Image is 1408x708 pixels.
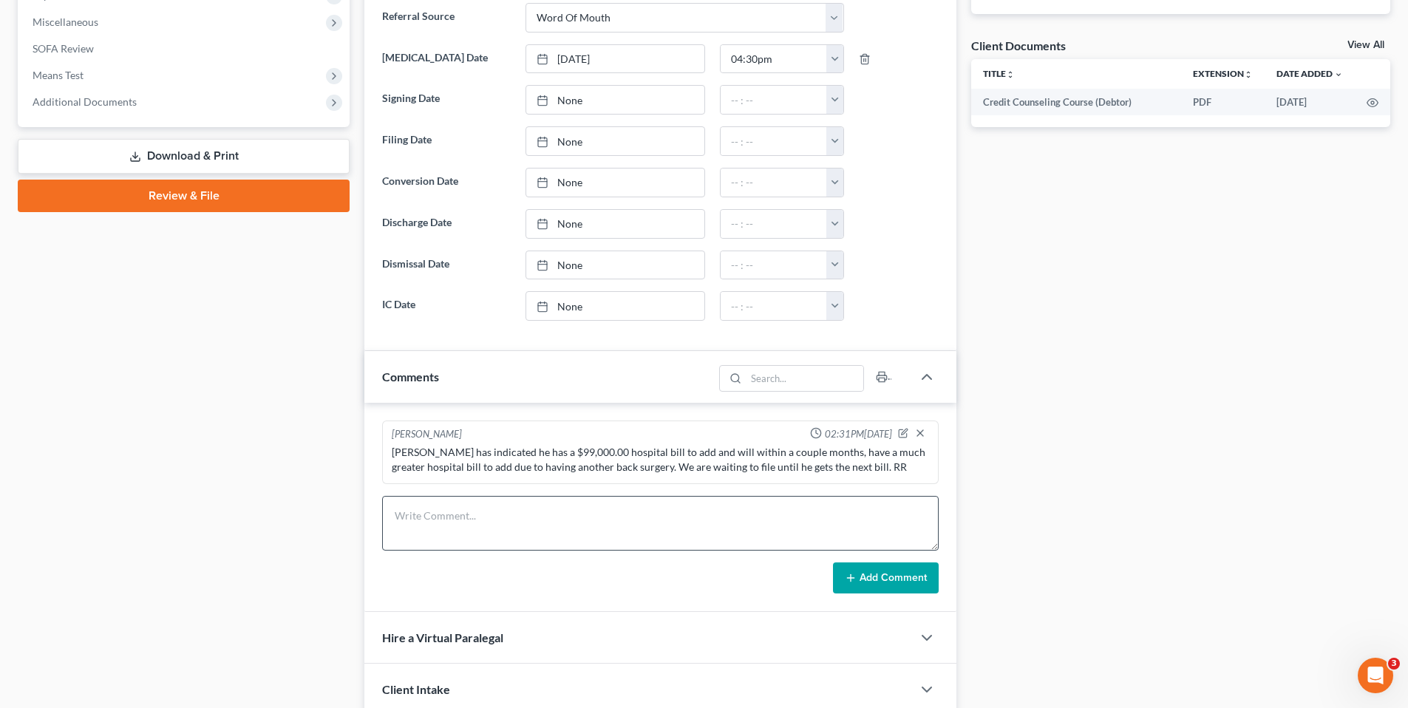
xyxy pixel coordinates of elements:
input: -- : -- [721,127,827,155]
label: Filing Date [375,126,517,156]
input: -- : -- [721,45,827,73]
a: None [526,292,704,320]
input: -- : -- [721,169,827,197]
input: -- : -- [721,210,827,238]
span: Comments [382,370,439,384]
label: Discharge Date [375,209,517,239]
a: None [526,169,704,197]
span: 3 [1388,658,1400,670]
a: [DATE] [526,45,704,73]
td: Credit Counseling Course (Debtor) [971,89,1181,115]
a: SOFA Review [21,35,350,62]
label: Referral Source [375,3,517,33]
div: [PERSON_NAME] has indicated he has a $99,000.00 hospital bill to add and will within a couple mon... [392,445,929,474]
label: Dismissal Date [375,251,517,280]
span: Miscellaneous [33,16,98,28]
div: Client Documents [971,38,1066,53]
a: Date Added expand_more [1276,68,1343,79]
input: -- : -- [721,86,827,114]
input: Search... [746,366,864,391]
div: [PERSON_NAME] [392,427,462,442]
span: Additional Documents [33,95,137,108]
i: unfold_more [1244,70,1253,79]
span: Client Intake [382,682,450,696]
label: IC Date [375,291,517,321]
span: SOFA Review [33,42,94,55]
i: expand_more [1334,70,1343,79]
input: -- : -- [721,251,827,279]
a: Review & File [18,180,350,212]
a: None [526,210,704,238]
button: Add Comment [833,562,939,593]
td: [DATE] [1265,89,1355,115]
a: Titleunfold_more [983,68,1015,79]
label: Conversion Date [375,168,517,197]
label: [MEDICAL_DATA] Date [375,44,517,74]
span: 02:31PM[DATE] [825,427,892,441]
a: Extensionunfold_more [1193,68,1253,79]
span: Means Test [33,69,84,81]
a: None [526,251,704,279]
input: -- : -- [721,292,827,320]
a: None [526,86,704,114]
i: unfold_more [1006,70,1015,79]
td: PDF [1181,89,1265,115]
a: None [526,127,704,155]
a: View All [1347,40,1384,50]
label: Signing Date [375,85,517,115]
a: Download & Print [18,139,350,174]
iframe: Intercom live chat [1358,658,1393,693]
span: Hire a Virtual Paralegal [382,630,503,644]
